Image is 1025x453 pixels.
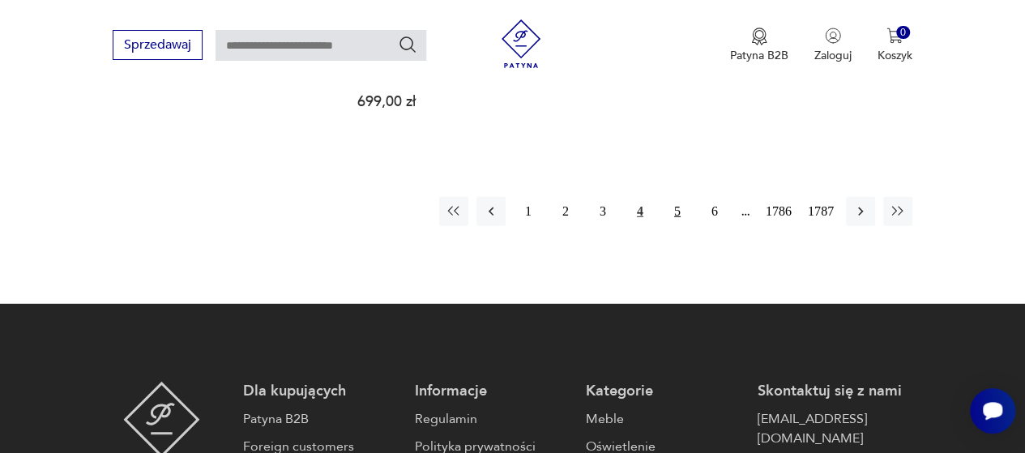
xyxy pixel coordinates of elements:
[113,41,203,52] a: Sprzedawaj
[551,197,580,226] button: 2
[588,197,617,226] button: 3
[804,197,838,226] button: 1787
[886,28,903,44] img: Ikona koszyka
[814,48,852,63] p: Zaloguj
[730,28,788,63] button: Patyna B2B
[757,382,912,401] p: Skontaktuj się z nami
[814,28,852,63] button: Zaloguj
[878,48,912,63] p: Koszyk
[626,197,655,226] button: 4
[586,409,741,429] a: Meble
[398,35,417,54] button: Szukaj
[663,197,692,226] button: 5
[878,28,912,63] button: 0Koszyk
[751,28,767,45] img: Ikona medalu
[497,19,545,68] img: Patyna - sklep z meblami i dekoracjami vintage
[357,95,519,109] p: 699,00 zł
[896,26,910,40] div: 0
[762,197,796,226] button: 1786
[514,197,543,226] button: 1
[243,382,398,401] p: Dla kupujących
[415,382,570,401] p: Informacje
[970,388,1015,434] iframe: Smartsupp widget button
[415,409,570,429] a: Regulamin
[586,382,741,401] p: Kategorie
[825,28,841,44] img: Ikonka użytkownika
[113,30,203,60] button: Sprzedawaj
[700,197,729,226] button: 6
[243,409,398,429] a: Patyna B2B
[757,409,912,448] a: [EMAIL_ADDRESS][DOMAIN_NAME]
[730,28,788,63] a: Ikona medaluPatyna B2B
[730,48,788,63] p: Patyna B2B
